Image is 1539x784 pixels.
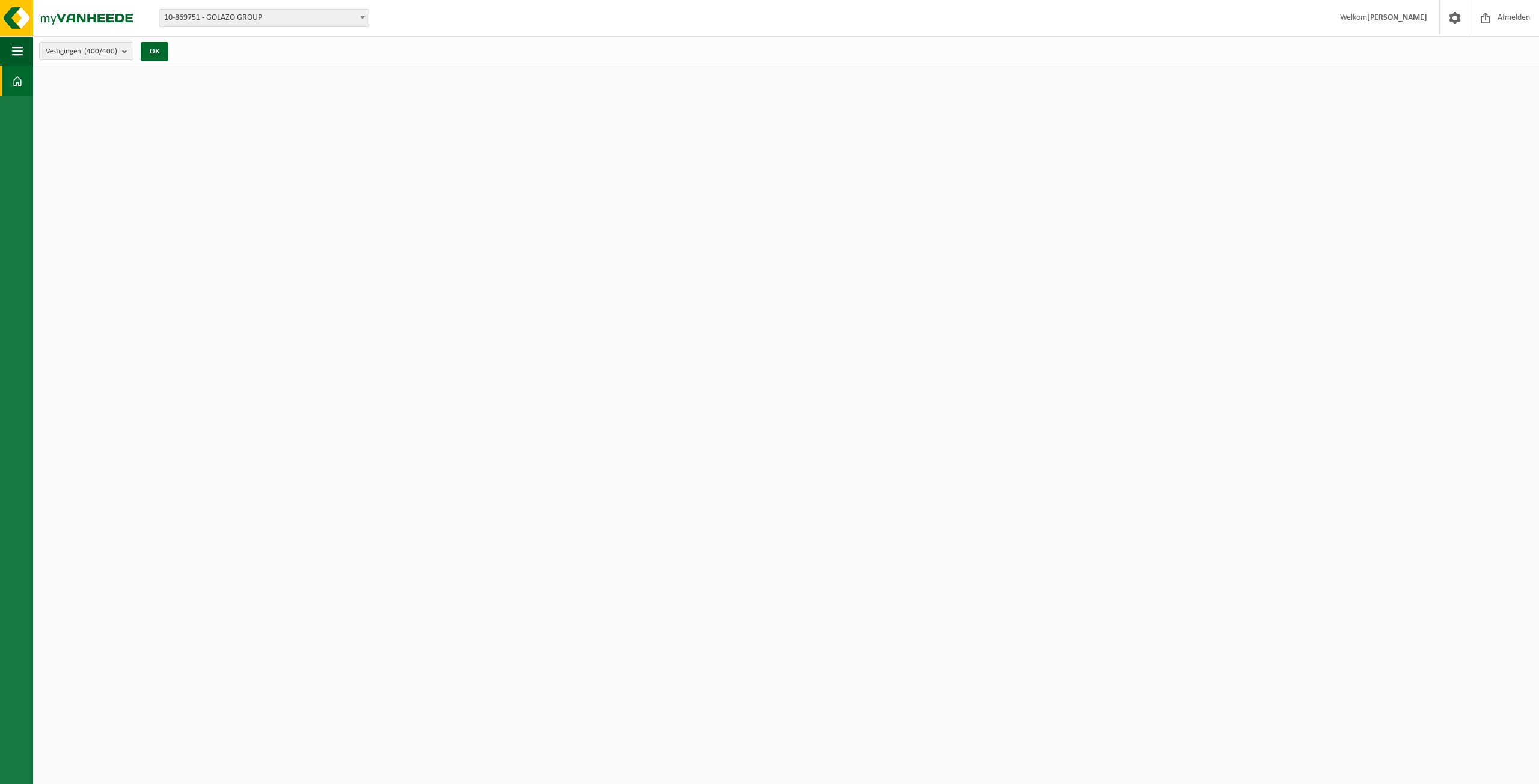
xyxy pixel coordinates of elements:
button: OK [141,42,168,61]
button: Vestigingen(400/400) [39,42,133,60]
span: 10-869751 - GOLAZO GROUP [159,10,369,26]
span: 10-869751 - GOLAZO GROUP [159,9,369,27]
strong: [PERSON_NAME] [1367,13,1427,22]
count: (400/400) [84,47,117,55]
span: Vestigingen [46,43,117,61]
